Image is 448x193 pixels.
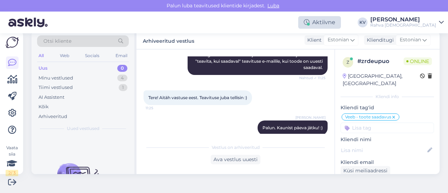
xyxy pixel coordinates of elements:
[38,103,49,110] div: Kõik
[211,155,260,164] div: Ava vestlus uuesti
[358,18,367,27] div: KV
[146,105,172,111] span: 11:25
[341,136,434,143] p: Kliendi nimi
[298,16,341,29] div: Aktiivne
[341,123,434,133] input: Lisa tag
[404,57,432,65] span: Online
[341,104,434,111] p: Kliendi tag'id
[370,17,436,22] div: [PERSON_NAME]
[212,144,260,151] span: Vestlus on arhiveeritud
[6,37,19,48] img: Askly Logo
[143,35,194,45] label: Arhiveeritud vestlus
[114,51,129,60] div: Email
[38,65,48,72] div: Uus
[364,36,394,44] div: Klienditugi
[38,84,73,91] div: Tiimi vestlused
[37,51,45,60] div: All
[148,95,247,100] span: Tere! Aitäh vastuse eest. Teavituse juba tellisin :)
[67,125,99,132] span: Uued vestlused
[6,170,18,176] div: 2 / 3
[58,51,71,60] div: Web
[38,75,73,82] div: Minu vestlused
[370,17,444,28] a: [PERSON_NAME]Rahva [DEMOGRAPHIC_DATA]
[341,166,390,175] div: Küsi meiliaadressi
[119,84,127,91] div: 1
[370,22,436,28] div: Rahva [DEMOGRAPHIC_DATA]
[346,60,349,65] span: z
[295,115,325,120] span: [PERSON_NAME]
[400,36,421,44] span: Estonian
[38,94,64,101] div: AI Assistent
[341,94,434,100] div: Kliendi info
[38,113,67,120] div: Arhiveeritud
[357,57,404,66] div: # zrdeupuo
[6,145,18,176] div: Vaata siia
[265,2,281,9] span: Luba
[117,75,127,82] div: 4
[262,125,323,130] span: Palun. Kaunist päeva jätku! :)
[304,36,322,44] div: Klient
[328,36,349,44] span: Estonian
[299,75,325,81] span: Nähtud ✓ 11:25
[341,159,434,166] p: Kliendi email
[117,65,127,72] div: 0
[43,37,71,45] span: Otsi kliente
[343,73,420,87] div: [GEOGRAPHIC_DATA], [GEOGRAPHIC_DATA]
[84,51,101,60] div: Socials
[341,146,426,154] input: Lisa nimi
[345,115,391,119] span: Veeb - toote saadavus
